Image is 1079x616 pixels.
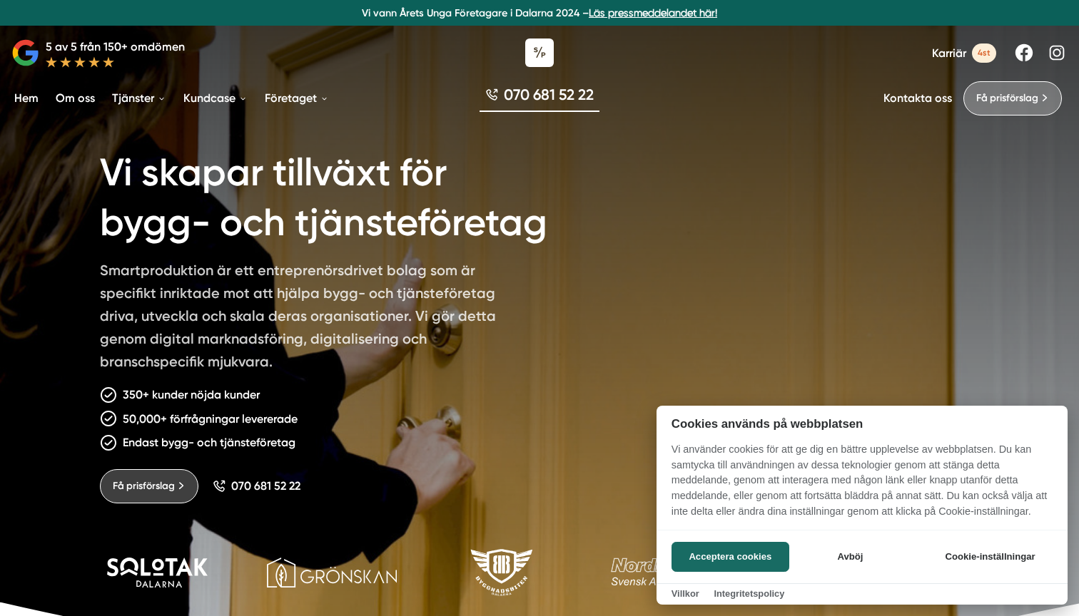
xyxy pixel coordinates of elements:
button: Acceptera cookies [672,542,789,572]
h2: Cookies används på webbplatsen [657,417,1068,431]
button: Avböj [794,542,907,572]
p: Vi använder cookies för att ge dig en bättre upplevelse av webbplatsen. Du kan samtycka till anvä... [657,442,1068,529]
a: Integritetspolicy [714,588,784,599]
a: Villkor [672,588,699,599]
button: Cookie-inställningar [928,542,1053,572]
